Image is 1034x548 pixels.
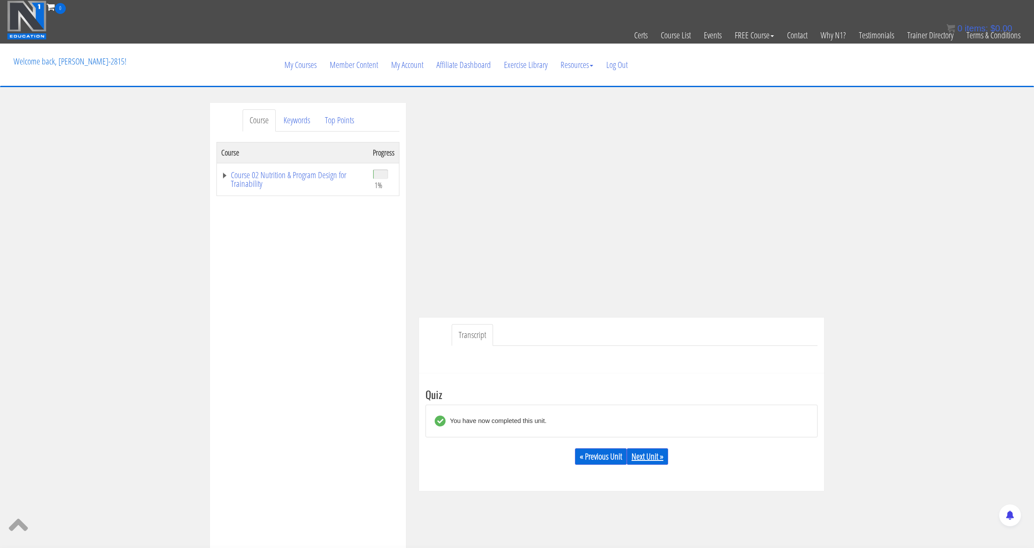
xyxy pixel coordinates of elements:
a: Trainer Directory [901,14,960,57]
img: icon11.png [946,24,955,33]
a: Why N1? [814,14,852,57]
a: Next Unit » [627,448,668,465]
a: FREE Course [728,14,781,57]
span: $ [990,24,995,33]
span: 0 [55,3,66,14]
a: Top Points [318,109,361,132]
a: 0 [47,1,66,13]
span: 0 [957,24,962,33]
a: Affiliate Dashboard [430,44,497,86]
img: n1-education [7,0,47,40]
a: 0 items: $0.00 [946,24,1012,33]
a: Course [243,109,276,132]
a: My Account [385,44,430,86]
span: items: [965,24,988,33]
th: Progress [368,142,399,163]
a: Contact [781,14,814,57]
a: Resources [554,44,600,86]
a: Terms & Conditions [960,14,1027,57]
a: Certs [628,14,654,57]
span: 1% [375,180,382,190]
p: Welcome back, [PERSON_NAME]-2815! [7,44,133,79]
div: You have now completed this unit. [446,416,547,426]
a: Course List [654,14,697,57]
a: Log Out [600,44,634,86]
a: Testimonials [852,14,901,57]
a: Course 02 Nutrition & Program Design for Trainability [221,171,364,188]
a: Transcript [452,324,493,346]
a: Keywords [277,109,317,132]
a: Exercise Library [497,44,554,86]
bdi: 0.00 [990,24,1012,33]
a: My Courses [278,44,323,86]
th: Course [217,142,369,163]
a: Events [697,14,728,57]
a: « Previous Unit [575,448,627,465]
h3: Quiz [426,389,818,400]
a: Member Content [323,44,385,86]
